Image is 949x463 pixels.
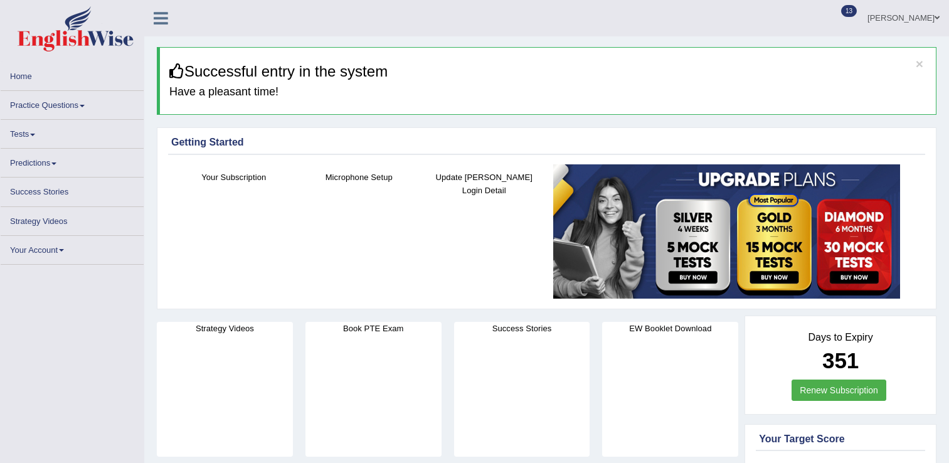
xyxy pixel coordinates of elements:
h4: Microphone Setup [303,171,416,184]
button: × [916,57,923,70]
a: Renew Subscription [792,380,886,401]
a: Practice Questions [1,91,144,115]
div: Your Target Score [759,432,922,447]
img: small5.jpg [553,164,900,299]
span: 13 [841,5,857,17]
h4: Success Stories [454,322,590,335]
a: Predictions [1,149,144,173]
div: Getting Started [171,135,922,150]
a: Home [1,62,144,87]
h4: Book PTE Exam [305,322,442,335]
h4: Have a pleasant time! [169,86,926,98]
a: Success Stories [1,178,144,202]
h4: Days to Expiry [759,332,922,343]
h4: EW Booklet Download [602,322,738,335]
b: 351 [822,348,859,373]
h4: Your Subscription [178,171,290,184]
a: Your Account [1,236,144,260]
a: Strategy Videos [1,207,144,231]
h4: Update [PERSON_NAME] Login Detail [428,171,541,197]
a: Tests [1,120,144,144]
h4: Strategy Videos [157,322,293,335]
h3: Successful entry in the system [169,63,926,80]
